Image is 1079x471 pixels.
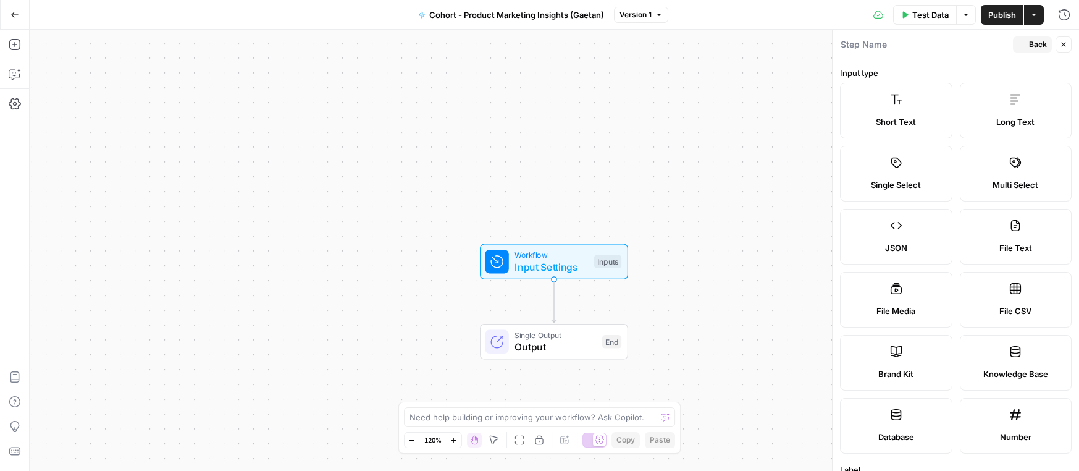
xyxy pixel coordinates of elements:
span: Input Settings [514,260,588,274]
div: End [602,335,621,349]
span: Publish [988,9,1016,21]
div: Single OutputOutputEnd [439,324,669,360]
span: Output [514,339,596,354]
span: Paste [650,435,670,446]
span: 120% [424,435,442,445]
div: Inputs [594,255,621,268]
button: Version 1 [614,7,668,23]
span: Back [1029,39,1047,50]
button: Copy [611,432,640,448]
span: JSON [885,242,907,254]
button: Back [1013,36,1052,53]
span: Workflow [514,249,588,261]
span: Brand Kit [878,368,913,380]
span: File Media [876,305,915,317]
span: Number [1000,431,1031,443]
span: Cohort - Product Marketing Insights (Gaetan) [429,9,604,21]
span: Test Data [912,9,949,21]
span: Single Output [514,329,596,341]
button: Paste [645,432,675,448]
span: File Text [999,242,1032,254]
label: Input type [840,67,1072,79]
button: Publish [981,5,1023,25]
span: Single Select [871,179,921,191]
g: Edge from start to end [552,279,556,323]
span: Long Text [996,116,1035,128]
span: Multi Select [993,179,1038,191]
span: Database [878,431,914,443]
div: WorkflowInput SettingsInputs [439,244,669,279]
span: Copy [616,435,635,446]
button: Test Data [893,5,956,25]
span: File CSV [999,305,1031,317]
span: Short Text [876,116,916,128]
span: Version 1 [619,9,652,20]
span: Knowledge Base [983,368,1048,380]
button: Cohort - Product Marketing Insights (Gaetan) [411,5,611,25]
